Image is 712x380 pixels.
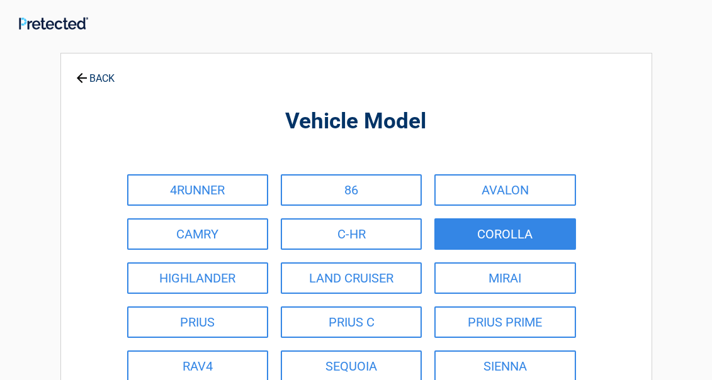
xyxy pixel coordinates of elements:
[127,218,268,250] a: CAMRY
[19,17,88,30] img: Main Logo
[434,306,575,338] a: PRIUS PRIME
[281,262,422,294] a: LAND CRUISER
[127,262,268,294] a: HIGHLANDER
[127,306,268,338] a: PRIUS
[281,306,422,338] a: PRIUS C
[434,174,575,206] a: AVALON
[281,174,422,206] a: 86
[74,62,118,84] a: BACK
[281,218,422,250] a: C-HR
[130,107,582,137] h2: Vehicle Model
[434,262,575,294] a: MIRAI
[127,174,268,206] a: 4RUNNER
[434,218,575,250] a: COROLLA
